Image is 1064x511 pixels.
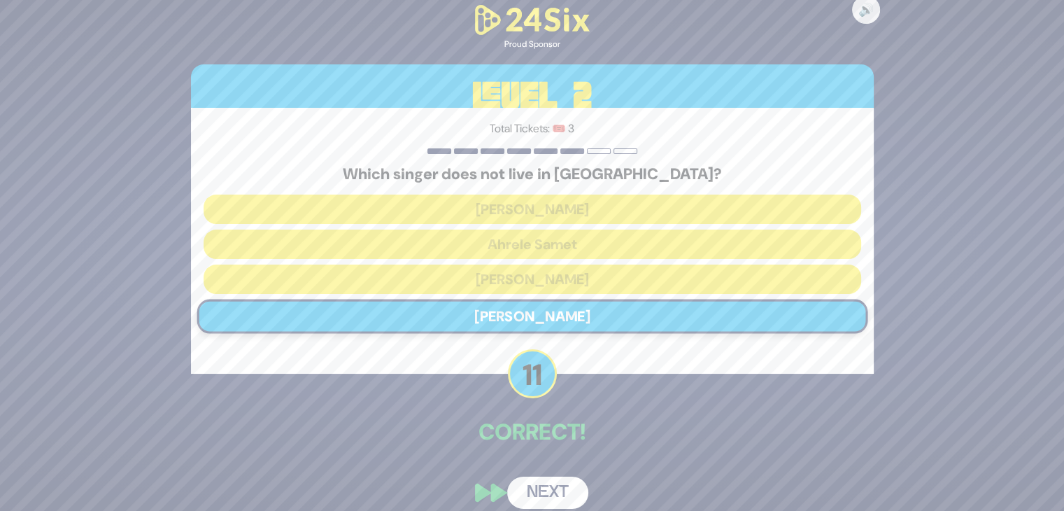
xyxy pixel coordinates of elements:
div: Proud Sponsor [469,38,595,50]
p: Total Tickets: 🎟️ 3 [204,120,861,137]
p: Correct! [191,415,874,449]
img: 24Six [469,2,595,38]
p: 11 [508,349,557,398]
button: [PERSON_NAME] [197,300,867,334]
h5: Which singer does not live in [GEOGRAPHIC_DATA]? [204,165,861,183]
button: [PERSON_NAME] [204,195,861,224]
button: [PERSON_NAME] [204,265,861,294]
button: Next [507,477,588,509]
h3: Level 2 [191,64,874,127]
button: Ahrele Samet [204,230,861,259]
